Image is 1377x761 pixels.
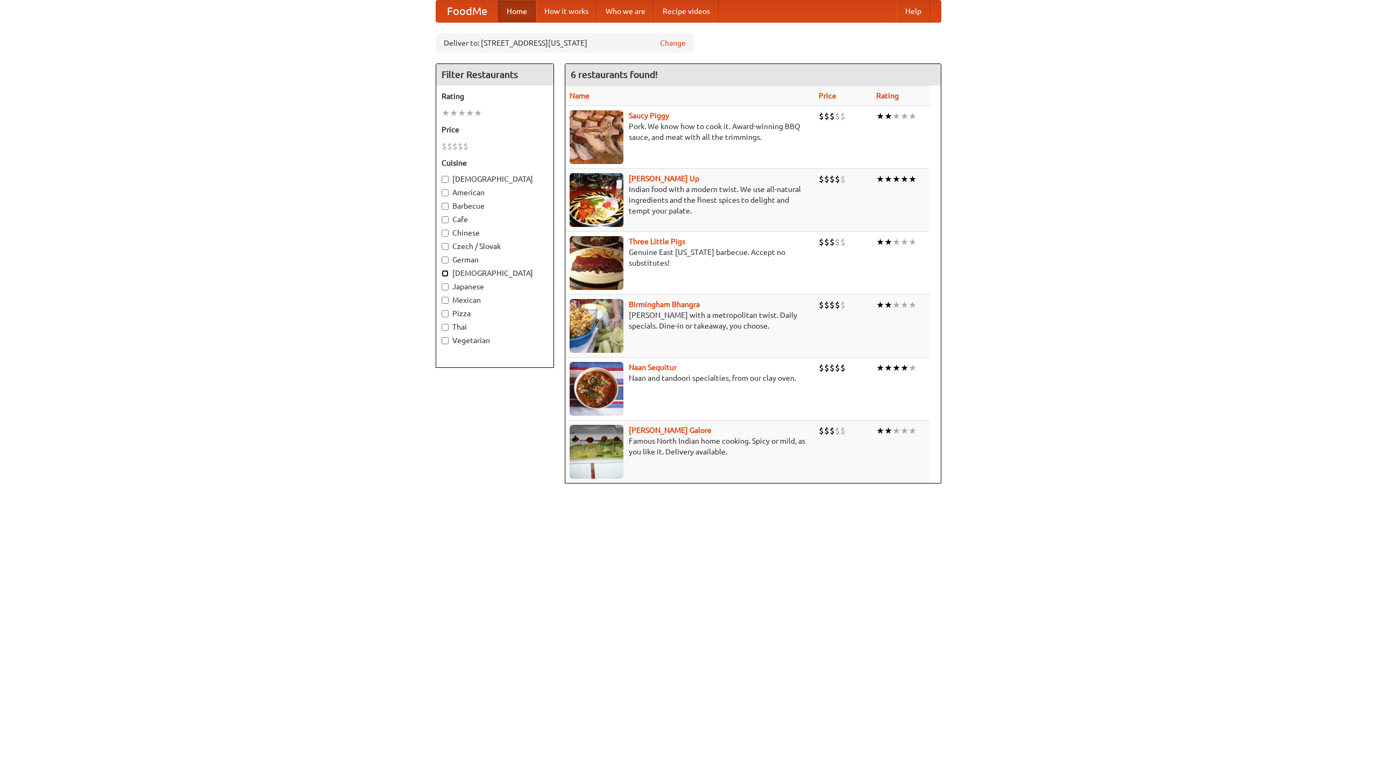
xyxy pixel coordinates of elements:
[570,362,623,416] img: naansequitur.jpg
[840,299,846,311] li: $
[840,362,846,374] li: $
[840,173,846,185] li: $
[840,425,846,437] li: $
[819,425,824,437] li: $
[876,362,884,374] li: ★
[442,297,449,304] input: Mexican
[452,140,458,152] li: $
[442,257,449,264] input: German
[442,295,548,305] label: Mexican
[629,174,699,183] a: [PERSON_NAME] Up
[819,91,836,100] a: Price
[819,110,824,122] li: $
[884,299,892,311] li: ★
[835,362,840,374] li: $
[570,425,623,479] img: currygalore.jpg
[570,373,810,383] p: Naan and tandoori specialties, from our clay oven.
[458,107,466,119] li: ★
[819,299,824,311] li: $
[829,425,835,437] li: $
[442,270,449,277] input: [DEMOGRAPHIC_DATA]
[824,173,829,185] li: $
[892,425,900,437] li: ★
[436,1,498,22] a: FoodMe
[463,140,469,152] li: $
[819,173,824,185] li: $
[570,299,623,353] img: bhangra.jpg
[442,140,447,152] li: $
[829,236,835,248] li: $
[536,1,597,22] a: How it works
[829,362,835,374] li: $
[442,337,449,344] input: Vegetarian
[900,299,908,311] li: ★
[442,283,449,290] input: Japanese
[629,237,685,246] b: Three Little Pigs
[824,425,829,437] li: $
[442,227,548,238] label: Chinese
[442,322,548,332] label: Thai
[629,426,712,435] a: [PERSON_NAME] Galore
[908,299,917,311] li: ★
[908,173,917,185] li: ★
[884,425,892,437] li: ★
[876,91,899,100] a: Rating
[442,91,548,102] h5: Rating
[570,310,810,331] p: [PERSON_NAME] with a metropolitan twist. Daily specials. Dine-in or takeaway, you choose.
[442,308,548,319] label: Pizza
[442,281,548,292] label: Japanese
[892,173,900,185] li: ★
[442,241,548,252] label: Czech / Slovak
[570,436,810,457] p: Famous North Indian home cooking. Spicy or mild, as you like it. Delivery available.
[570,173,623,227] img: curryup.jpg
[892,110,900,122] li: ★
[876,173,884,185] li: ★
[884,173,892,185] li: ★
[824,110,829,122] li: $
[570,236,623,290] img: littlepigs.jpg
[442,243,449,250] input: Czech / Slovak
[436,33,694,53] div: Deliver to: [STREET_ADDRESS][US_STATE]
[629,363,677,372] a: Naan Sequitur
[884,362,892,374] li: ★
[442,189,449,196] input: American
[629,111,669,120] a: Saucy Piggy
[908,425,917,437] li: ★
[442,158,548,168] h5: Cuisine
[900,236,908,248] li: ★
[442,124,548,135] h5: Price
[442,174,548,184] label: [DEMOGRAPHIC_DATA]
[442,268,548,279] label: [DEMOGRAPHIC_DATA]
[597,1,654,22] a: Who we are
[442,201,548,211] label: Barbecue
[840,236,846,248] li: $
[436,64,553,86] h4: Filter Restaurants
[442,216,449,223] input: Cafe
[900,173,908,185] li: ★
[629,300,700,309] b: Birmingham Bhangra
[442,335,548,346] label: Vegetarian
[876,110,884,122] li: ★
[442,187,548,198] label: American
[908,236,917,248] li: ★
[498,1,536,22] a: Home
[876,236,884,248] li: ★
[824,236,829,248] li: $
[442,230,449,237] input: Chinese
[442,214,548,225] label: Cafe
[442,310,449,317] input: Pizza
[654,1,719,22] a: Recipe videos
[570,91,590,100] a: Name
[442,324,449,331] input: Thai
[474,107,482,119] li: ★
[571,69,658,80] ng-pluralize: 6 restaurants found!
[570,110,623,164] img: saucy.jpg
[660,38,686,48] a: Change
[900,362,908,374] li: ★
[840,110,846,122] li: $
[824,362,829,374] li: $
